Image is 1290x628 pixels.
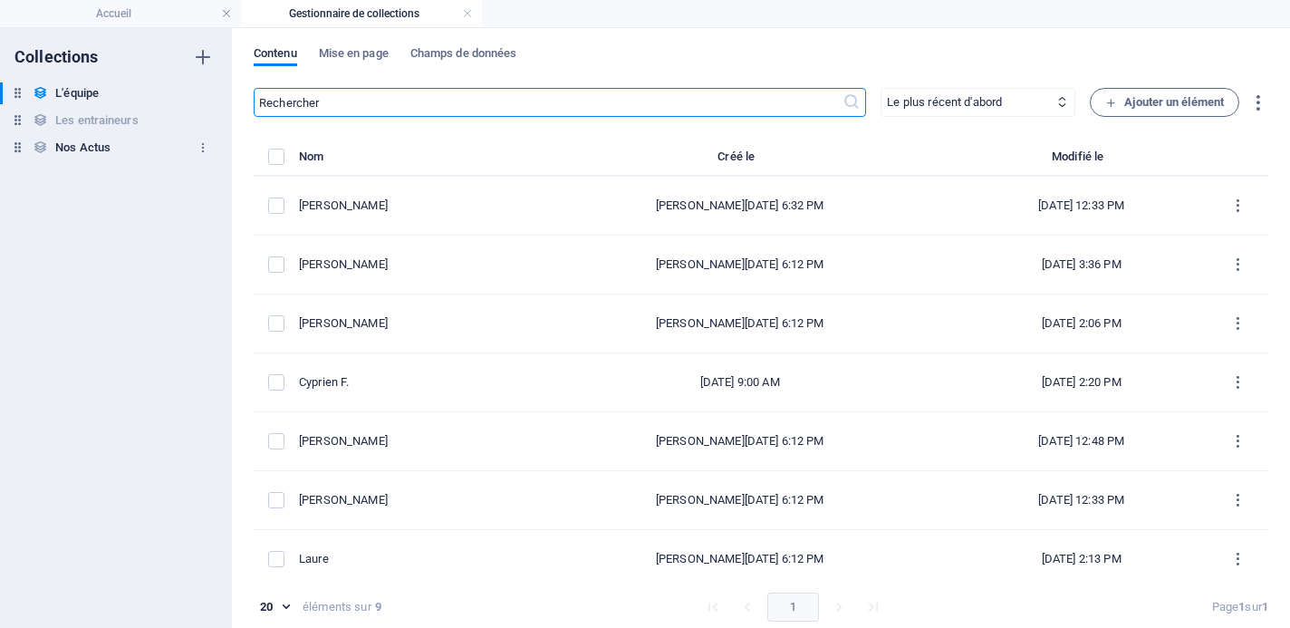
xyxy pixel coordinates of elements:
h6: Nos Actus [55,137,111,159]
div: 20 [254,599,295,615]
strong: 1 [1262,600,1268,614]
input: Rechercher [254,88,842,117]
div: Cyprien F. [299,374,510,391]
strong: 9 [375,599,381,615]
div: [DATE] 3:36 PM [970,256,1193,273]
div: [DATE] 2:13 PM [970,551,1193,567]
div: [PERSON_NAME][DATE] 6:32 PM [539,198,941,214]
button: page 1 [767,593,819,622]
h6: Les entraineurs [55,110,138,131]
th: Modifié le [956,146,1208,177]
i: Créer une nouvelle collection [192,46,214,68]
div: Page sur [1212,599,1268,615]
span: Champs de données [410,43,517,68]
span: Ajouter un élément [1105,92,1224,113]
strong: 1 [1238,600,1245,614]
div: [DATE] 12:48 PM [970,433,1193,449]
nav: pagination navigation [696,593,890,622]
span: Mise en page [319,43,389,68]
th: Nom [299,146,525,177]
div: [PERSON_NAME][DATE] 6:12 PM [539,315,941,332]
div: [DATE] 12:33 PM [970,492,1193,508]
div: [PERSON_NAME][DATE] 6:12 PM [539,433,941,449]
div: [PERSON_NAME][DATE] 6:12 PM [539,551,941,567]
th: Créé le [525,146,956,177]
h4: Gestionnaire de collections [241,4,482,24]
span: Contenu [254,43,297,68]
h6: L'équipe [55,82,99,104]
div: [PERSON_NAME][DATE] 6:12 PM [539,256,941,273]
div: [PERSON_NAME][DATE] 6:12 PM [539,492,941,508]
div: [PERSON_NAME] [299,256,510,273]
div: [PERSON_NAME] [299,315,510,332]
button: Ajouter un élément [1090,88,1239,117]
h6: Collections [14,46,99,68]
div: [DATE] 2:20 PM [970,374,1193,391]
div: Laure [299,551,510,567]
div: [PERSON_NAME] [299,492,510,508]
div: [DATE] 9:00 AM [539,374,941,391]
div: [PERSON_NAME] [299,433,510,449]
div: [DATE] 2:06 PM [970,315,1193,332]
div: [DATE] 12:33 PM [970,198,1193,214]
div: éléments sur [303,599,371,615]
div: [PERSON_NAME] [299,198,510,214]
